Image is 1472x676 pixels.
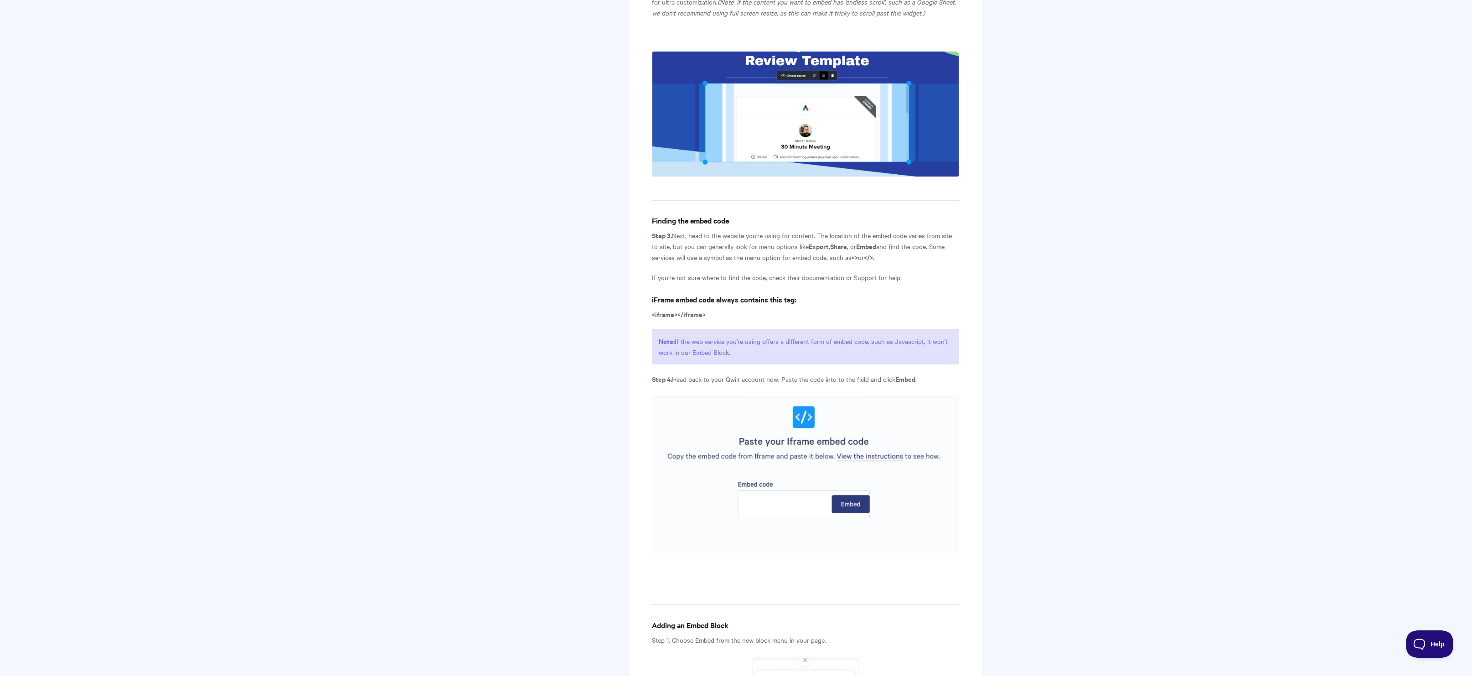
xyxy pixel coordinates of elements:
strong: Step 4. [652,374,672,384]
p: Next, head to the website you're using for content. The location of the embed code varies from si... [652,230,959,263]
strong: <iframe></iframe> [652,309,706,319]
strong: Note: [659,336,675,346]
h4: Adding an Embed Block [652,619,959,631]
strong: Embed [856,241,876,251]
p: Step 1. Choose Embed from the new block menu in your page. [652,634,959,645]
p: If you're not sure where to find the code, check their documentation or Support for help. [652,272,959,283]
strong: Share [830,241,847,251]
strong: <> [852,252,858,262]
h4: iFrame embed code always contains this tag: [652,294,959,305]
strong: Step 3. [652,230,672,240]
b: Embed [895,374,915,384]
p: If the web service you're using offers a different form of embed code, such as Javascript, it won... [652,329,959,364]
strong: Export [809,241,829,251]
iframe: Toggle Customer Support [1406,630,1454,658]
img: file-CK7tW24EWd.png [652,396,959,553]
p: Head back to your Qwilr account now. Paste the code into to the field and click . [652,374,959,385]
h4: Finding the embed code [652,215,959,226]
strong: </>. [864,252,874,262]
